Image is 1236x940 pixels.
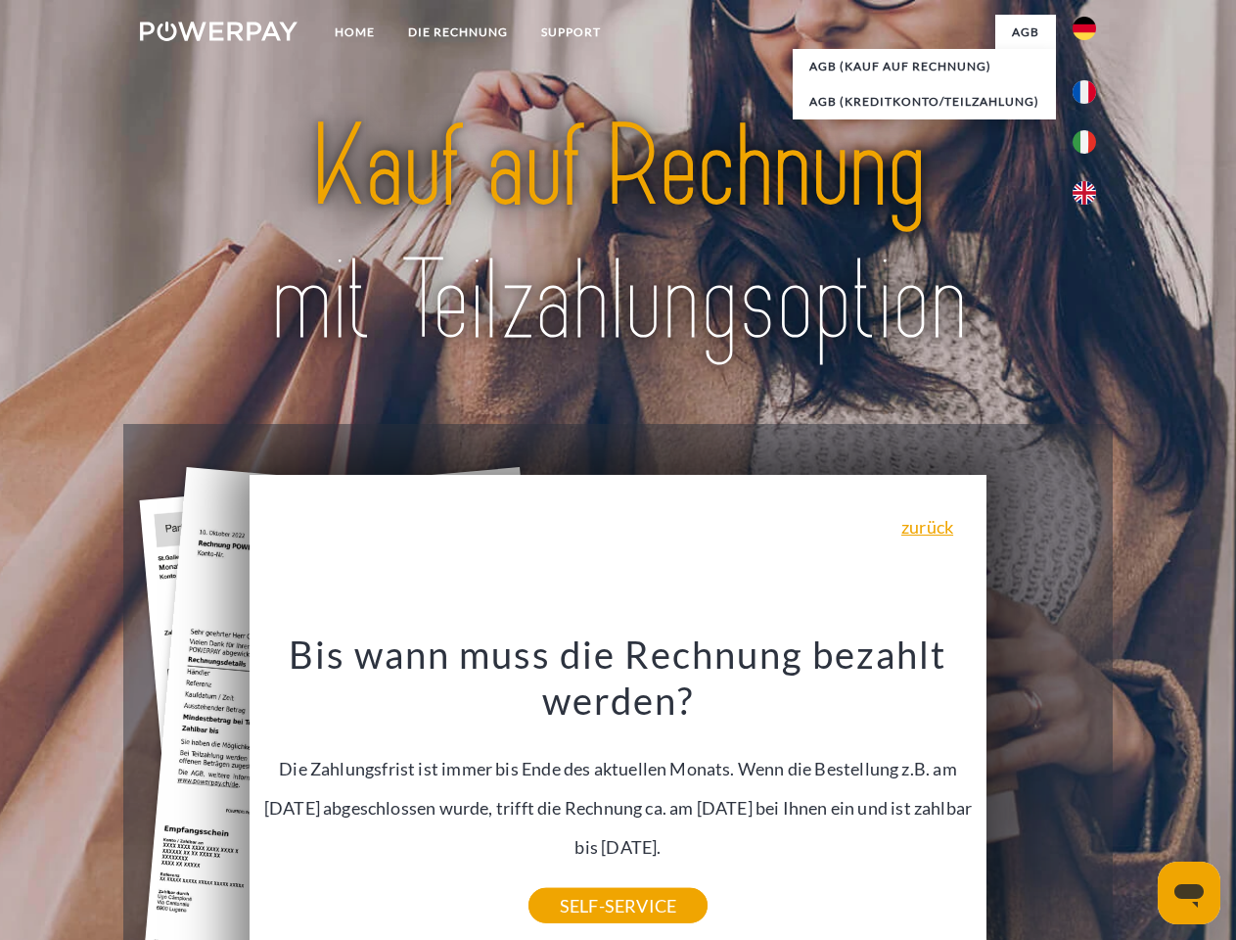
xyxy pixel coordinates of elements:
[391,15,525,50] a: DIE RECHNUNG
[793,49,1056,84] a: AGB (Kauf auf Rechnung)
[901,518,953,536] a: zurück
[1073,130,1096,154] img: it
[140,22,298,41] img: logo-powerpay-white.svg
[793,84,1056,119] a: AGB (Kreditkonto/Teilzahlung)
[187,94,1049,375] img: title-powerpay_de.svg
[1073,80,1096,104] img: fr
[1073,17,1096,40] img: de
[528,888,708,923] a: SELF-SERVICE
[1073,181,1096,205] img: en
[318,15,391,50] a: Home
[261,631,976,906] div: Die Zahlungsfrist ist immer bis Ende des aktuellen Monats. Wenn die Bestellung z.B. am [DATE] abg...
[1158,862,1220,924] iframe: Schaltfläche zum Öffnen des Messaging-Fensters
[995,15,1056,50] a: agb
[525,15,618,50] a: SUPPORT
[261,631,976,725] h3: Bis wann muss die Rechnung bezahlt werden?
